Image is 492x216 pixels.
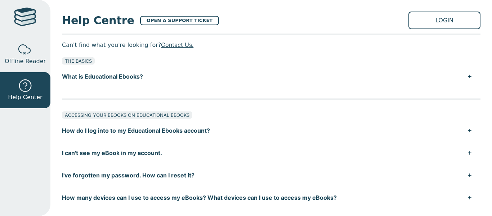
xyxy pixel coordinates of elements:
button: I've forgotten my password. How can I reset it? [62,164,480,186]
a: OPEN A SUPPORT TICKET [140,16,219,25]
button: How do I log into to my Educational Ebooks account? [62,119,480,142]
button: What is Educational Ebooks? [62,65,480,88]
a: LOGIN [408,12,480,29]
button: I can't see my eBook in my account. [62,142,480,164]
span: Help Center [8,93,42,102]
a: Contact Us. [161,41,193,48]
span: Offline Reader [5,57,46,66]
button: How many devices can I use to access my eBooks? What devices can I use to access my eBooks? [62,186,480,209]
div: ACCESSING YOUR EBOOKS ON EDUCATIONAL EBOOKS [62,111,192,119]
span: Help Centre [62,12,134,28]
p: Can't find what you're looking for? [62,39,480,50]
div: THE BASICS [62,57,95,65]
